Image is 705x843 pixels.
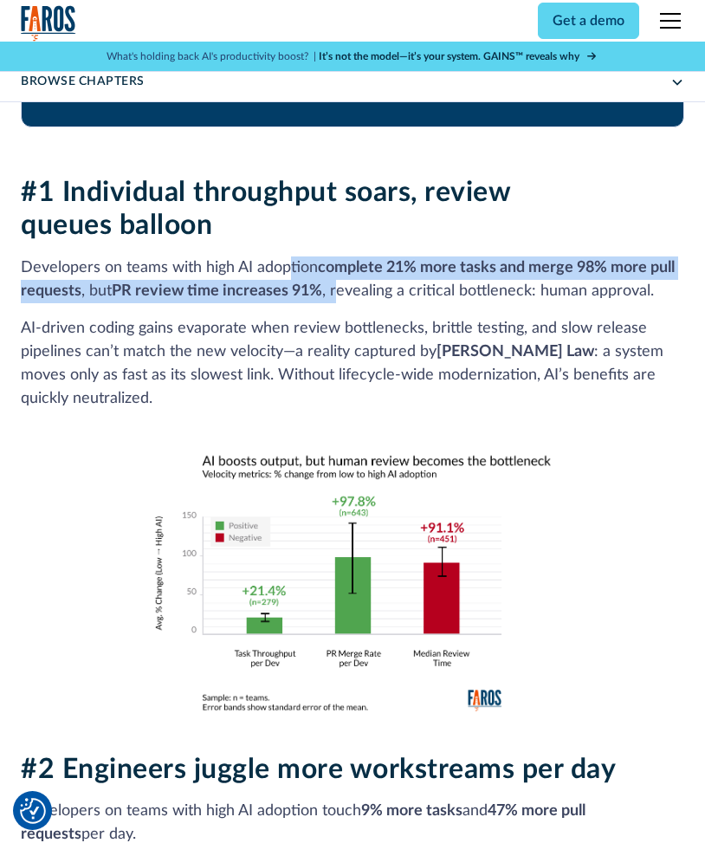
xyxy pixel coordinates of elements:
[21,5,76,41] img: Logo of the analytics and reporting company Faros.
[21,317,683,411] p: AI‑driven coding gains evaporate when review bottlenecks, brittle testing, and slow release pipel...
[21,73,145,91] div: Browse Chapters
[538,3,639,39] a: Get a demo
[319,49,598,64] a: It’s not the model—it’s your system. GAINS™ reveals why
[20,798,46,824] img: Revisit consent button
[21,260,675,299] strong: complete 21% more tasks and merge 98% more pull requests
[361,803,462,819] strong: 9% more tasks
[20,798,46,824] button: Cookie Settings
[21,176,683,243] h2: #1 Individual throughput soars, review queues balloon
[437,344,594,360] strong: [PERSON_NAME] Law
[21,5,76,41] a: home
[319,51,579,62] strong: It’s not the model—it’s your system. GAINS™ reveals why
[21,256,683,303] p: Developers on teams with high AI adoption , but , revealing a critical bottleneck: human approval.
[107,49,316,64] p: What's holding back AI's productivity boost? |
[112,283,322,299] strong: PR review time increases 91%
[21,753,683,786] h2: #2 Engineers juggle more workstreams per day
